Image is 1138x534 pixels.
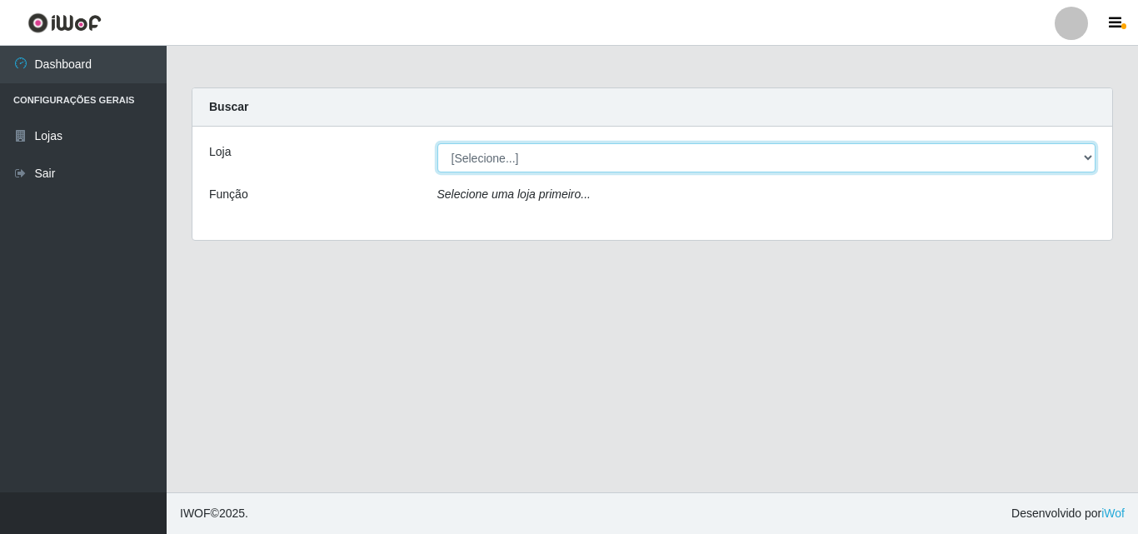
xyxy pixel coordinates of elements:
[27,12,102,33] img: CoreUI Logo
[1011,505,1125,522] span: Desenvolvido por
[437,187,591,201] i: Selecione uma loja primeiro...
[209,186,248,203] label: Função
[1101,507,1125,520] a: iWof
[209,143,231,161] label: Loja
[180,507,211,520] span: IWOF
[209,100,248,113] strong: Buscar
[180,505,248,522] span: © 2025 .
